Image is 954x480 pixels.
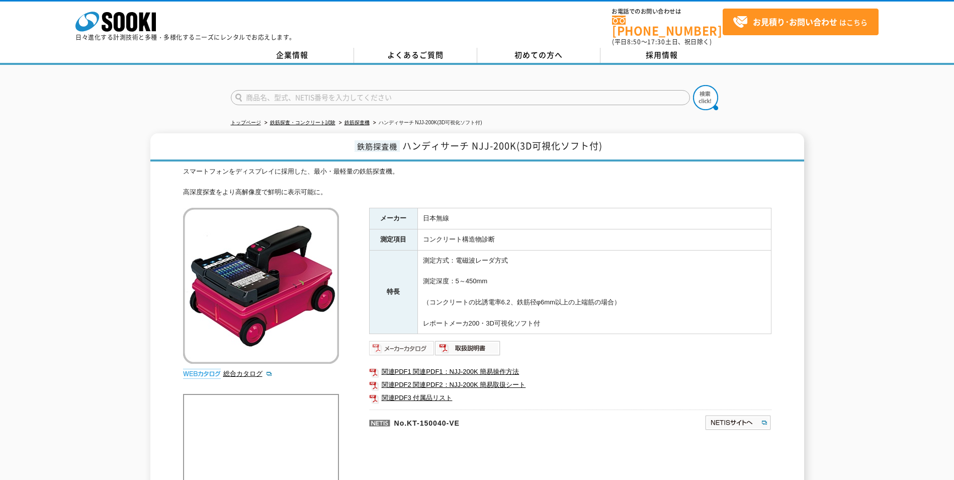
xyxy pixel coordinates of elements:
span: 初めての方へ [514,49,563,60]
td: 日本無線 [417,208,771,229]
img: メーカーカタログ [369,340,435,356]
span: お電話でのお問い合わせは [612,9,723,15]
a: 関連PDF1 関連PDF1：NJJ-200K 簡易操作方法 [369,365,771,378]
img: webカタログ [183,369,221,379]
span: (平日 ～ 土日、祝日除く) [612,37,712,46]
p: No.KT-150040-VE [369,410,608,434]
span: ハンディサーチ NJJ-200K(3D可視化ソフト付) [402,139,602,152]
th: メーカー [369,208,417,229]
a: 総合カタログ [223,370,273,377]
img: 取扱説明書 [435,340,501,356]
a: [PHONE_NUMBER] [612,16,723,36]
a: 初めての方へ [477,48,600,63]
td: コンクリート構造物診断 [417,229,771,251]
li: ハンディサーチ NJJ-200K(3D可視化ソフト付) [371,118,482,128]
strong: お見積り･お問い合わせ [753,16,837,28]
a: トップページ [231,120,261,125]
img: ハンディサーチ NJJ-200K(3D可視化ソフト付) [183,208,339,364]
a: 採用情報 [600,48,724,63]
a: 企業情報 [231,48,354,63]
input: 商品名、型式、NETIS番号を入力してください [231,90,690,105]
th: 測定項目 [369,229,417,251]
a: メーカーカタログ [369,347,435,355]
a: 関連PDF3 付属品リスト [369,391,771,405]
img: NETISサイトへ [705,415,771,431]
a: お見積り･お問い合わせはこちら [723,9,879,35]
td: 測定方式：電磁波レーダ方式 測定深度：5～450mm （コンクリートの比誘電率6.2、鉄筋径φ6mm以上の上端筋の場合） レポートメーカ200・3D可視化ソフト付 [417,250,771,334]
a: 取扱説明書 [435,347,501,355]
th: 特長 [369,250,417,334]
a: 鉄筋探査・コンクリート試験 [270,120,335,125]
a: よくあるご質問 [354,48,477,63]
p: 日々進化する計測技術と多種・多様化するニーズにレンタルでお応えします。 [75,34,296,40]
a: 関連PDF2 関連PDF2：NJJ-200K 簡易取扱シート [369,378,771,391]
span: 17:30 [647,37,665,46]
span: 8:50 [627,37,641,46]
img: btn_search.png [693,85,718,110]
a: 鉄筋探査機 [344,120,370,125]
span: 鉄筋探査機 [355,140,400,152]
div: スマートフォンをディスプレイに採用した、最小・最軽量の鉄筋探査機。 高深度探査をより高解像度で鮮明に表示可能に。 [183,167,771,198]
span: はこちら [733,15,868,30]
